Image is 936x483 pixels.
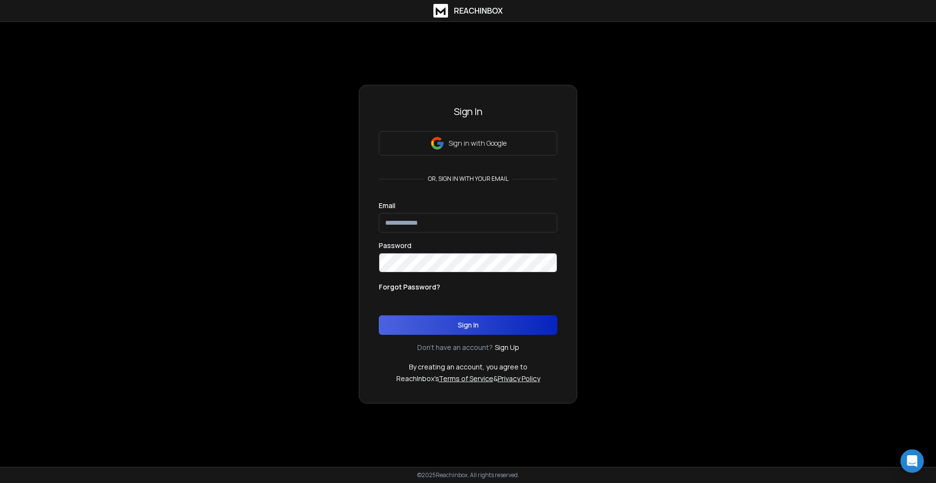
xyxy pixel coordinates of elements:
[433,4,503,18] a: ReachInbox
[417,343,493,352] p: Don't have an account?
[433,4,448,18] img: logo
[379,202,395,209] label: Email
[424,175,512,183] p: or, sign in with your email
[439,374,493,383] a: Terms of Service
[900,449,924,473] div: Open Intercom Messenger
[417,471,519,479] p: © 2025 Reachinbox. All rights reserved.
[379,131,557,155] button: Sign in with Google
[409,362,527,372] p: By creating an account, you agree to
[379,282,440,292] p: Forgot Password?
[379,315,557,335] button: Sign In
[379,105,557,118] h3: Sign In
[379,242,411,249] label: Password
[495,343,519,352] a: Sign Up
[454,5,503,17] h1: ReachInbox
[448,138,507,148] p: Sign in with Google
[498,374,540,383] a: Privacy Policy
[396,374,540,384] p: ReachInbox's &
